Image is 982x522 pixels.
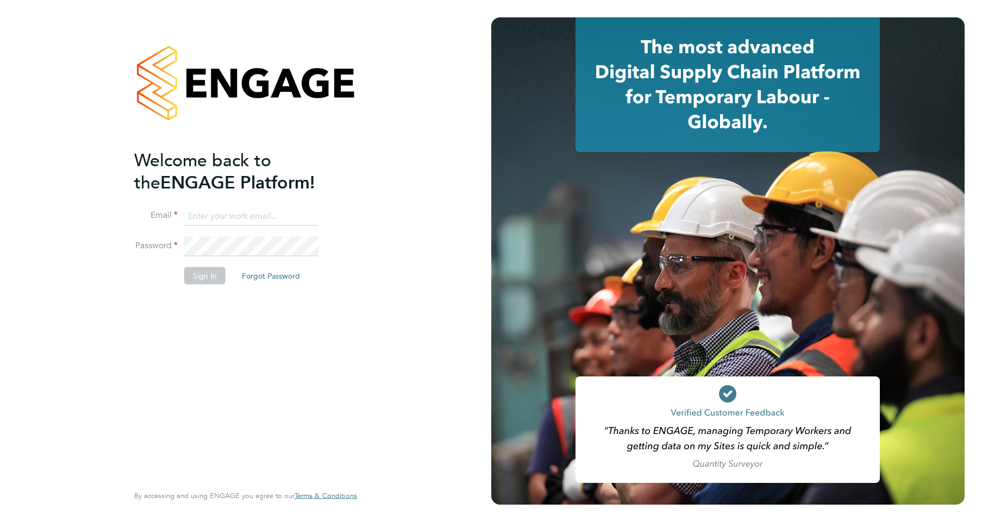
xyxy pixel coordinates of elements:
[184,267,226,285] button: Sign In
[134,210,178,221] label: Email
[134,240,178,251] label: Password
[295,492,357,500] a: Terms & Conditions
[134,491,357,500] span: By accessing and using ENGAGE you agree to our
[184,206,318,226] input: Enter your work email...
[134,149,271,193] span: Welcome back to the
[233,267,309,285] button: Forgot Password
[134,149,346,193] h2: ENGAGE Platform!
[295,491,357,500] span: Terms & Conditions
